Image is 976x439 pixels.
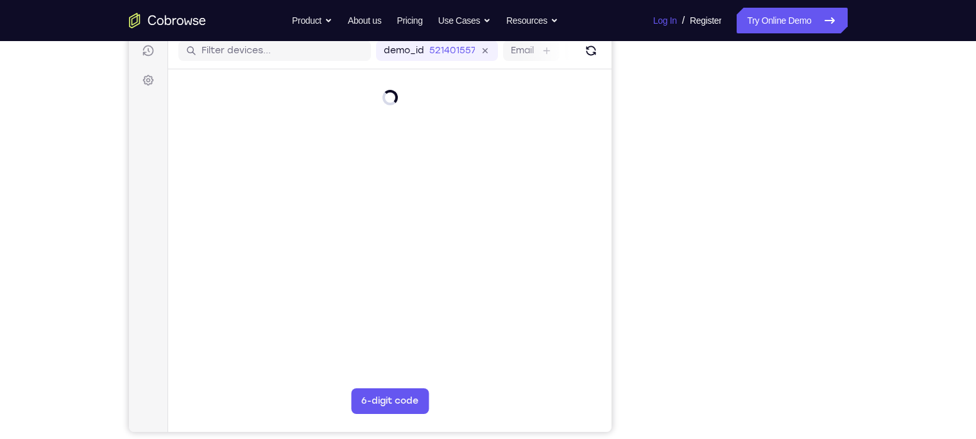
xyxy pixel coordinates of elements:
[653,8,677,33] a: Log In
[737,8,847,33] a: Try Online Demo
[382,42,405,55] label: Email
[438,8,491,33] button: Use Cases
[690,8,721,33] a: Register
[682,13,685,28] span: /
[452,39,472,59] button: Refresh
[255,42,295,55] label: demo_id
[292,8,332,33] button: Product
[397,8,422,33] a: Pricing
[129,2,612,432] iframe: Agent
[348,8,381,33] a: About us
[222,386,300,412] button: 6-digit code
[506,8,558,33] button: Resources
[129,13,206,28] a: Go to the home page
